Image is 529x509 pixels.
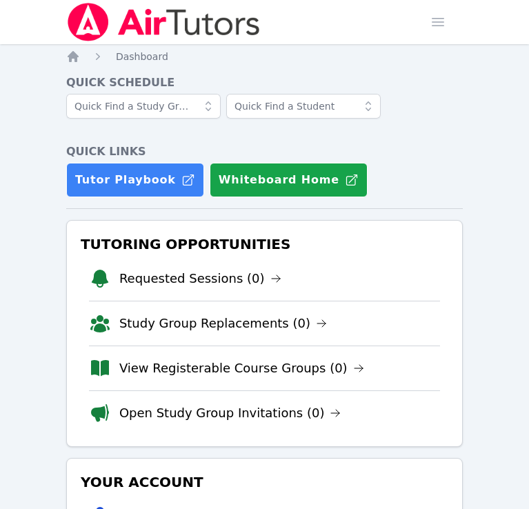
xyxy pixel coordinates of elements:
[78,470,451,495] h3: Your Account
[119,269,281,288] a: Requested Sessions (0)
[119,314,327,333] a: Study Group Replacements (0)
[66,74,463,91] h4: Quick Schedule
[78,232,451,257] h3: Tutoring Opportunities
[66,143,463,160] h4: Quick Links
[226,94,381,119] input: Quick Find a Student
[116,51,168,62] span: Dashboard
[66,94,221,119] input: Quick Find a Study Group
[66,50,463,63] nav: Breadcrumb
[210,163,368,197] button: Whiteboard Home
[66,163,204,197] a: Tutor Playbook
[66,3,261,41] img: Air Tutors
[119,403,341,423] a: Open Study Group Invitations (0)
[116,50,168,63] a: Dashboard
[119,359,364,378] a: View Registerable Course Groups (0)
